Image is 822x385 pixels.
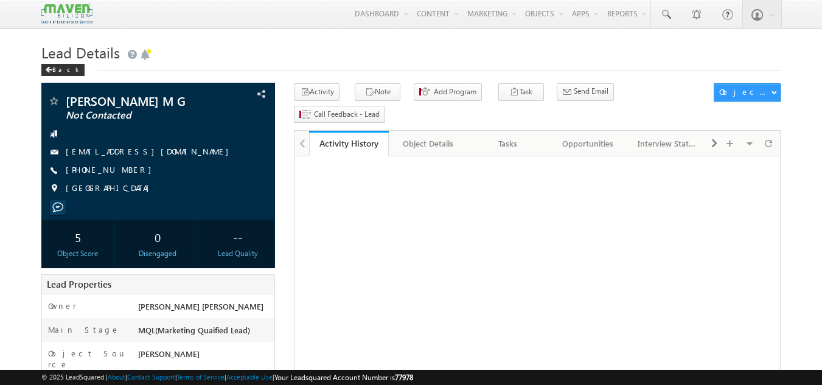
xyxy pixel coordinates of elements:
button: Add Program [414,83,482,101]
div: 5 [44,226,112,248]
a: Contact Support [127,373,175,381]
label: Object Source [48,348,127,370]
span: 77978 [395,373,413,382]
div: Object Actions [719,86,771,97]
button: Note [355,83,400,101]
span: Lead Details [41,43,120,62]
span: [GEOGRAPHIC_DATA] [66,182,155,195]
div: Tasks [478,136,537,151]
span: [PERSON_NAME] [PERSON_NAME] [138,301,263,311]
div: Object Details [399,136,458,151]
div: Interview Status [638,136,697,151]
a: Object Details [389,131,468,156]
div: Disengaged [124,248,192,259]
span: [PHONE_NUMBER] [66,164,158,176]
span: Lead Properties [47,278,111,290]
div: MQL(Marketing Quaified Lead) [135,324,275,341]
button: Task [498,83,544,101]
img: Custom Logo [41,3,92,24]
button: Object Actions [714,83,781,102]
div: -- [204,226,271,248]
a: Activity History [309,131,389,156]
label: Main Stage [48,324,120,335]
span: © 2025 LeadSquared | | | | | [41,372,413,383]
span: Send Email [574,86,608,97]
a: About [108,373,125,381]
a: Acceptable Use [226,373,273,381]
a: Back [41,63,91,74]
label: Owner [48,300,77,311]
a: Opportunities [548,131,628,156]
span: Add Program [434,86,476,97]
a: Tasks [468,131,548,156]
div: Back [41,64,85,76]
div: Object Score [44,248,112,259]
a: Terms of Service [177,373,225,381]
span: [PERSON_NAME] M G [66,95,210,107]
span: Not Contacted [66,109,210,122]
a: Interview Status [628,131,708,156]
a: [EMAIL_ADDRESS][DOMAIN_NAME] [66,146,235,156]
button: Activity [294,83,340,101]
div: Opportunities [558,136,617,151]
span: Call Feedback - Lead [314,109,380,120]
div: 0 [124,226,192,248]
div: Activity History [318,137,380,149]
div: [PERSON_NAME] [135,348,275,365]
span: Your Leadsquared Account Number is [274,373,413,382]
button: Send Email [557,83,614,101]
button: Call Feedback - Lead [294,106,385,123]
div: Lead Quality [204,248,271,259]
